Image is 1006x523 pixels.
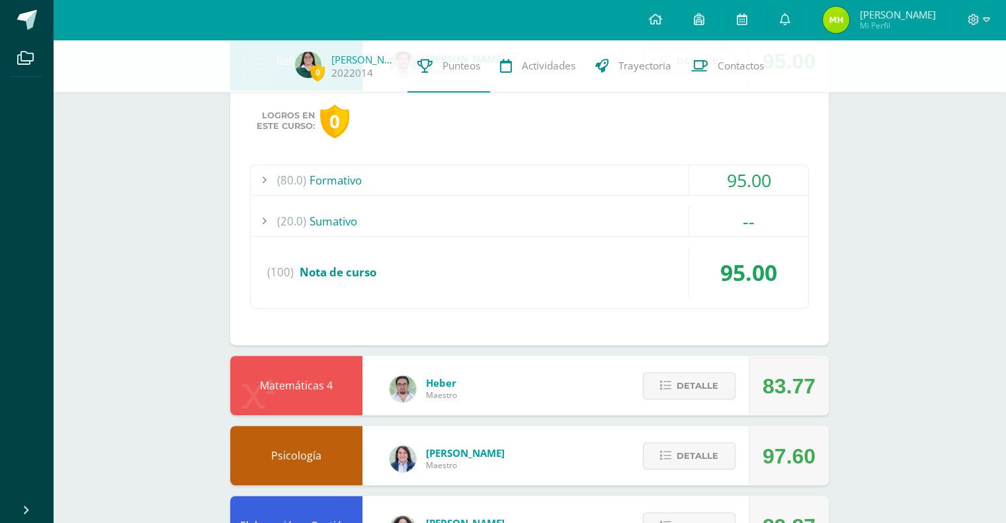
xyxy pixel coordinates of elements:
div: Formativo [251,165,808,195]
div: 95.00 [689,165,808,195]
img: 101204560ce1c1800cde82bcd5e5712f.png [390,446,416,472]
span: [PERSON_NAME] [859,8,935,21]
div: Psicología [230,426,362,485]
a: [PERSON_NAME] [331,53,398,66]
img: 8cfee9302e94c67f695fad48b611364c.png [823,7,849,33]
span: [PERSON_NAME] [426,446,505,460]
span: (100) [267,247,294,298]
a: Trayectoria [585,40,681,93]
span: Logros en este curso: [257,110,315,132]
div: 95.00 [689,247,808,298]
span: Heber [426,376,457,389]
span: Detalle [677,374,718,398]
div: Sumativo [251,206,808,236]
span: Maestro [426,389,457,401]
span: Maestro [426,460,505,471]
button: Detalle [643,372,735,399]
span: (80.0) [277,165,306,195]
img: 00229b7027b55c487e096d516d4a36c4.png [390,376,416,402]
span: Detalle [677,444,718,468]
div: -- [689,206,808,236]
img: 3e3fd6e5ab412e34de53ec92eb8dbd43.png [295,52,321,78]
a: 2022014 [331,66,373,80]
a: Contactos [681,40,774,93]
span: Contactos [718,59,764,73]
span: (20.0) [277,206,306,236]
span: Nota de curso [300,264,376,280]
span: 0 [310,64,325,81]
div: 97.60 [763,426,816,486]
div: 0 [320,104,349,138]
button: Detalle [643,442,735,469]
div: Matemáticas 4 [230,356,362,415]
a: Actividades [490,40,585,93]
div: 83.77 [763,356,816,416]
span: Actividades [522,59,575,73]
a: Punteos [407,40,490,93]
span: Punteos [442,59,480,73]
span: Mi Perfil [859,20,935,31]
span: Trayectoria [618,59,671,73]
